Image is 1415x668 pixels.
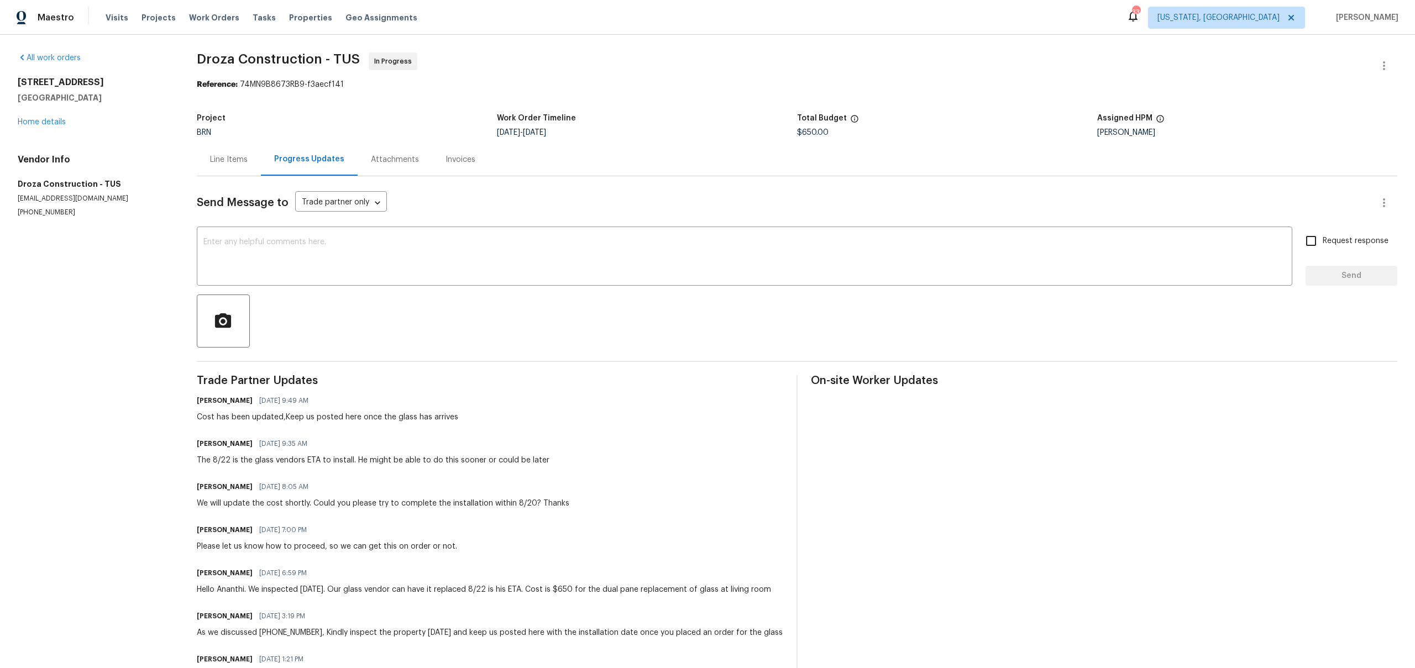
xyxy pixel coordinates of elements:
[197,627,783,638] div: As we discussed [PHONE_NUMBER], Kindly inspect the property [DATE] and keep us posted here with t...
[497,114,576,122] h5: Work Order Timeline
[259,524,307,535] span: [DATE] 7:00 PM
[295,194,387,212] div: Trade partner only
[259,611,305,622] span: [DATE] 3:19 PM
[197,567,253,578] h6: [PERSON_NAME]
[106,12,128,23] span: Visits
[197,524,253,535] h6: [PERSON_NAME]
[259,481,308,492] span: [DATE] 8:05 AM
[197,584,771,595] div: Hello Ananthi. We inspected [DATE]. Our glass vendor can have it replaced 8/22 is his ETA. Cost i...
[197,438,253,449] h6: [PERSON_NAME]
[18,54,81,62] a: All work orders
[197,541,457,552] div: Please let us know how to proceed, so we can get this on order or not.
[497,129,546,136] span: -
[18,77,170,88] h2: [STREET_ADDRESS]
[197,81,238,88] b: Reference:
[1156,114,1165,129] span: The hpm assigned to this work order.
[1323,235,1388,247] span: Request response
[497,129,520,136] span: [DATE]
[197,79,1397,90] div: 74MN9B8673RB9-f3aecf141
[259,438,307,449] span: [DATE] 9:35 AM
[197,52,360,66] span: Droza Construction - TUS
[18,118,66,126] a: Home details
[18,92,170,103] h5: [GEOGRAPHIC_DATA]
[797,129,829,136] span: $650.00
[197,395,253,406] h6: [PERSON_NAME]
[197,498,569,509] div: We will update the cost shortly. Could you please try to complete the installation within 8/20? T...
[197,654,253,665] h6: [PERSON_NAME]
[850,114,859,129] span: The total cost of line items that have been proposed by Opendoor. This sum includes line items th...
[259,567,307,578] span: [DATE] 6:59 PM
[1157,12,1280,23] span: [US_STATE], [GEOGRAPHIC_DATA]
[18,154,170,165] h4: Vendor Info
[197,455,549,466] div: The 8/22 is the glass vendors ETA to install. He might be able to do this sooner or could be later
[797,114,847,122] h5: Total Budget
[197,197,289,208] span: Send Message to
[18,194,170,203] p: [EMAIL_ADDRESS][DOMAIN_NAME]
[1132,7,1140,18] div: 33
[197,611,253,622] h6: [PERSON_NAME]
[38,12,74,23] span: Maestro
[197,481,253,492] h6: [PERSON_NAME]
[371,154,419,165] div: Attachments
[289,12,332,23] span: Properties
[253,14,276,22] span: Tasks
[197,114,226,122] h5: Project
[18,208,170,217] p: [PHONE_NUMBER]
[18,178,170,190] h5: Droza Construction - TUS
[259,654,303,665] span: [DATE] 1:21 PM
[374,56,416,67] span: In Progress
[811,375,1397,386] span: On-site Worker Updates
[259,395,308,406] span: [DATE] 9:49 AM
[210,154,248,165] div: Line Items
[189,12,239,23] span: Work Orders
[523,129,546,136] span: [DATE]
[1097,114,1152,122] h5: Assigned HPM
[197,129,211,136] span: BRN
[197,412,458,423] div: Cost has been updated,Keep us posted here once the glass has arrives
[197,375,783,386] span: Trade Partner Updates
[1097,129,1397,136] div: [PERSON_NAME]
[274,154,344,165] div: Progress Updates
[1332,12,1398,23] span: [PERSON_NAME]
[446,154,475,165] div: Invoices
[345,12,417,23] span: Geo Assignments
[141,12,176,23] span: Projects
